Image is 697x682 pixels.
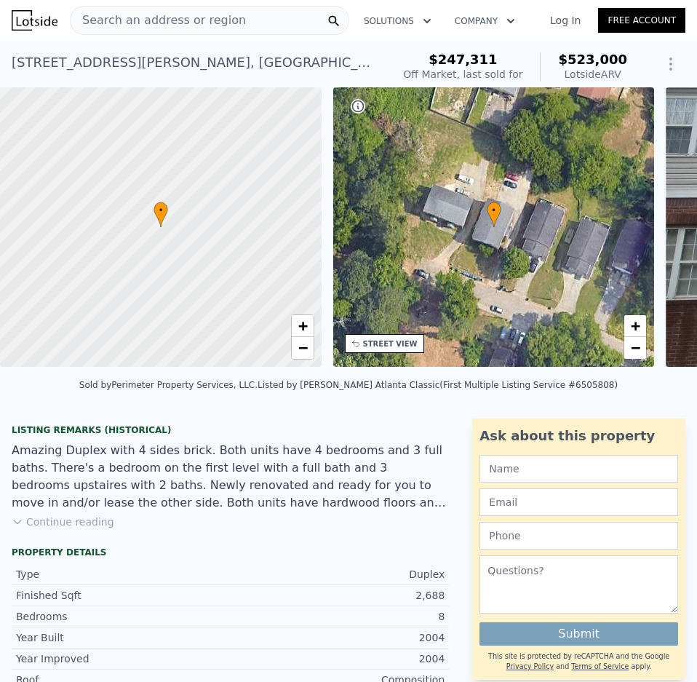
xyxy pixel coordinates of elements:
div: [STREET_ADDRESS][PERSON_NAME] , [GEOGRAPHIC_DATA] , GA 30318 [12,52,380,73]
div: Listing Remarks (Historical) [12,424,449,436]
button: Show Options [656,49,685,79]
span: • [487,204,501,217]
div: Sold by Perimeter Property Services, LLC . [79,380,258,390]
span: Search an address or region [71,12,246,29]
div: This site is protected by reCAPTCHA and the Google and apply. [479,651,678,673]
span: − [298,338,307,357]
input: Email [479,488,678,516]
div: 8 [231,609,445,624]
a: Terms of Service [571,662,629,670]
a: Zoom out [624,337,646,359]
span: • [154,204,168,217]
div: 2,688 [231,588,445,603]
div: Off Market, last sold for [403,67,522,82]
a: Zoom out [292,337,314,359]
a: Zoom in [624,315,646,337]
input: Phone [479,522,678,550]
button: Solutions [352,8,443,34]
div: • [154,202,168,227]
div: 2004 [231,651,445,666]
span: + [298,317,307,335]
button: Company [443,8,527,34]
span: + [631,317,640,335]
div: Listed by [PERSON_NAME] Atlanta Classic (First Multiple Listing Service #6505808) [258,380,618,390]
button: Submit [479,622,678,646]
div: Year Built [16,630,231,645]
div: STREET VIEW [363,338,418,349]
span: − [631,338,640,357]
a: Log In [533,13,598,28]
div: Lotside ARV [558,67,627,82]
div: • [487,202,501,227]
div: Duplex [231,567,445,582]
a: Free Account [598,8,685,33]
span: $247,311 [429,52,498,67]
a: Zoom in [292,315,314,337]
div: 2004 [231,630,445,645]
button: Continue reading [12,515,114,529]
div: Ask about this property [479,426,678,446]
div: Type [16,567,231,582]
span: $523,000 [558,52,627,67]
div: Finished Sqft [16,588,231,603]
input: Name [479,455,678,483]
div: Property details [12,547,449,558]
div: Bedrooms [16,609,231,624]
div: Year Improved [16,651,231,666]
a: Privacy Policy [506,662,554,670]
div: Amazing Duplex with 4 sides brick. Both units have 4 bedrooms and 3 full baths. There's a bedroom... [12,442,449,512]
img: Lotside [12,10,57,31]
